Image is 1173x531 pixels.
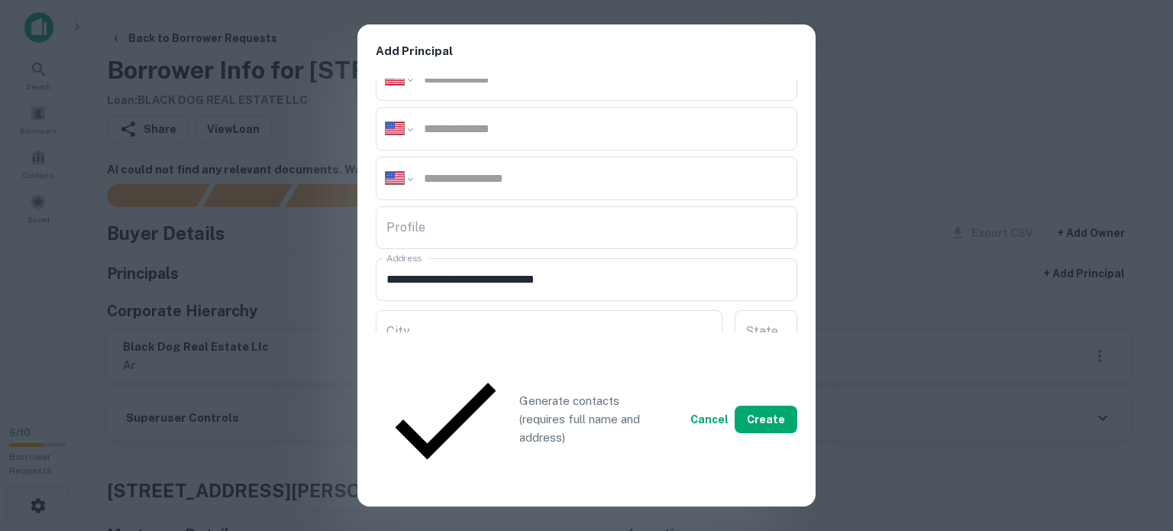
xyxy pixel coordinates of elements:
[1097,409,1173,482] iframe: Chat Widget
[684,406,735,433] button: Cancel
[735,406,797,433] button: Create
[357,24,816,79] h2: Add Principal
[386,251,422,264] label: Address
[519,392,654,446] p: Generate contacts (requires full name and address)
